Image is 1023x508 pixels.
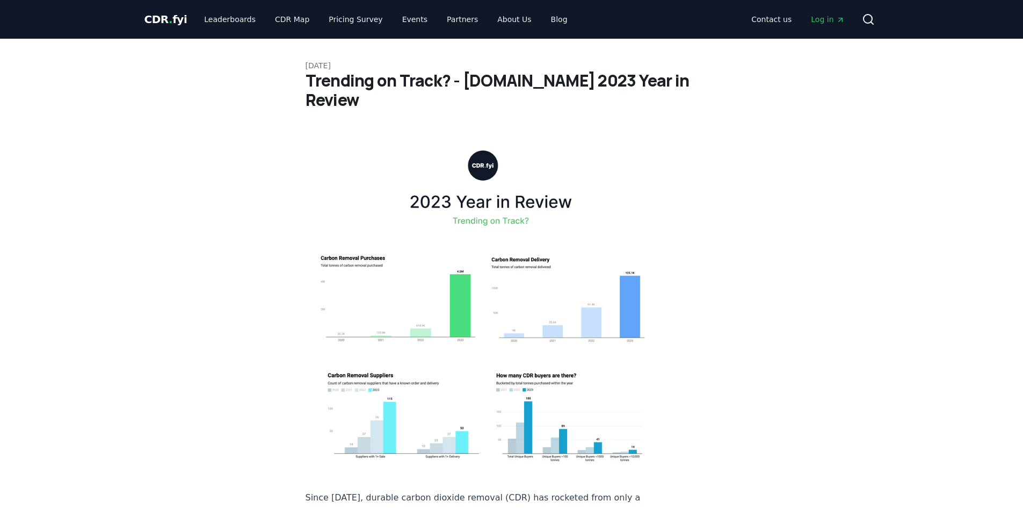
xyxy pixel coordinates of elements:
[306,71,718,110] h1: Trending on Track? - [DOMAIN_NAME] 2023 Year in Review
[169,13,172,26] span: .
[802,10,853,29] a: Log in
[438,10,487,29] a: Partners
[743,10,800,29] a: Contact us
[195,10,264,29] a: Leaderboards
[144,13,187,26] span: CDR fyi
[306,135,661,473] img: blog post image
[266,10,318,29] a: CDR Map
[320,10,391,29] a: Pricing Survey
[743,10,853,29] nav: Main
[394,10,436,29] a: Events
[542,10,576,29] a: Blog
[144,12,187,27] a: CDR.fyi
[811,14,844,25] span: Log in
[306,60,718,71] p: [DATE]
[195,10,576,29] nav: Main
[489,10,540,29] a: About Us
